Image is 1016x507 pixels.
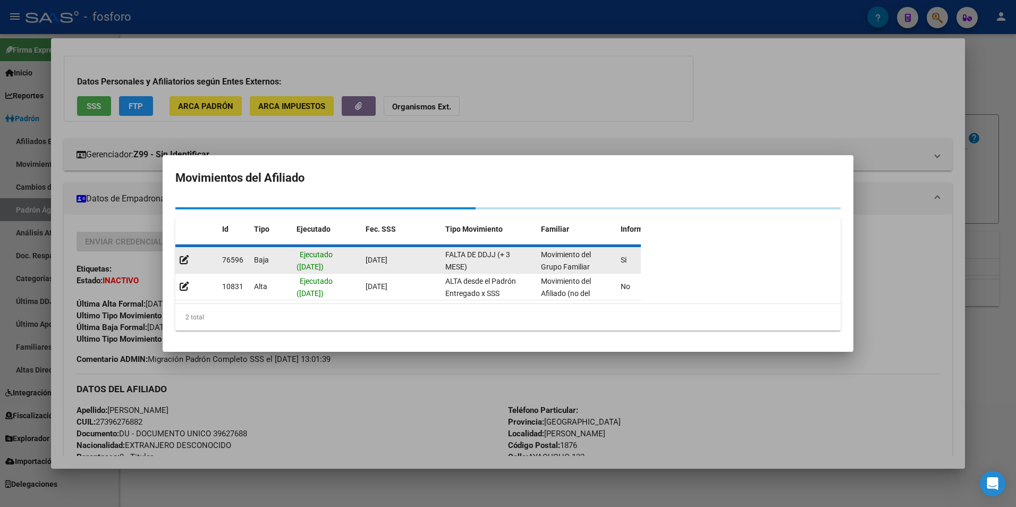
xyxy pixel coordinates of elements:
datatable-header-cell: Informable SSS [616,218,696,241]
span: FALTA DE DDJJ (+ 3 MESE) [445,250,510,271]
datatable-header-cell: Fec. SSS [361,218,441,241]
span: Tipo Movimiento [445,225,503,233]
div: 2 total [175,304,841,331]
span: Alta [254,282,267,291]
span: Si [621,256,626,264]
datatable-header-cell: Tipo Movimiento [441,218,537,241]
span: Movimiento del Grupo Familiar [541,250,591,271]
span: No [621,282,630,291]
span: Ejecutado ([DATE]) [297,277,333,298]
span: 10831 [222,282,243,291]
span: [DATE] [366,282,387,291]
span: ALTA desde el Padrón Entregado x SSS [445,277,516,298]
span: Baja [254,256,269,264]
h2: Movimientos del Afiliado [175,168,841,188]
span: 76596 [222,256,243,264]
span: Ejecutado [297,225,331,233]
span: Fec. SSS [366,225,396,233]
datatable-header-cell: Familiar [537,218,616,241]
datatable-header-cell: Ejecutado [292,218,361,241]
span: Familiar [541,225,569,233]
span: [DATE] [366,256,387,264]
span: Movimiento del Afiliado (no del grupo) [541,277,591,310]
datatable-header-cell: Id [218,218,250,241]
span: Id [222,225,228,233]
span: Informable SSS [621,225,674,233]
div: Open Intercom Messenger [980,471,1005,496]
span: Tipo [254,225,269,233]
datatable-header-cell: Tipo [250,218,292,241]
span: Ejecutado ([DATE]) [297,250,333,271]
